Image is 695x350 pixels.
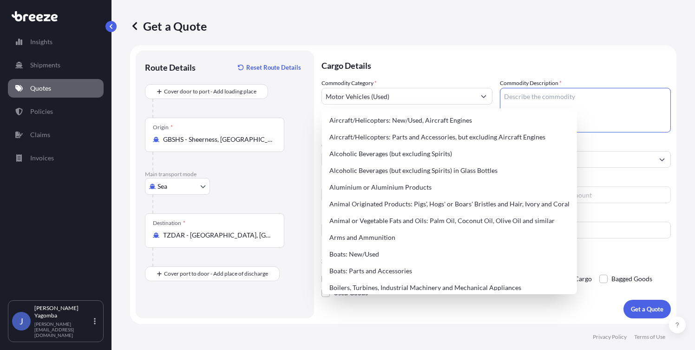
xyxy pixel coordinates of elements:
[164,269,268,278] span: Cover port to door - Add place of discharge
[34,321,92,338] p: [PERSON_NAME][EMAIL_ADDRESS][DOMAIN_NAME]
[500,177,671,185] span: Freight Cost
[153,124,173,131] div: Origin
[145,178,210,195] button: Select transport
[326,279,573,296] div: Boilers, Turbines, Industrial Machinery and Mechanical Appliances
[326,263,573,279] div: Boats: Parts and Accessories
[326,112,573,129] div: Aircraft/Helicopters: New/Used, Aircraft Engines
[20,317,23,326] span: J
[326,129,573,145] div: Aircraft/Helicopters: Parts and Accessories, but excluding Aircraft Engines
[163,135,273,144] input: Origin
[475,88,492,105] button: Show suggestions
[246,63,301,72] p: Reset Route Details
[8,102,104,121] a: Policies
[326,212,573,229] div: Animal or Vegetable Fats and Oils: Palm Oil, Coconut Oil, Olive Oil and similar
[321,212,368,222] label: Booking Reference
[322,88,475,105] input: Select a commodity type
[145,266,280,281] button: Cover port to door - Add place of discharge
[8,79,104,98] a: Quotes
[326,229,573,246] div: Arms and Ammunition
[34,304,92,319] p: [PERSON_NAME] Yagomba
[326,145,573,162] div: Alcoholic Beverages (but excluding Spirits)
[500,79,562,88] label: Commodity Description
[30,130,50,139] p: Claims
[30,60,60,70] p: Shipments
[593,333,627,341] a: Privacy Policy
[321,142,492,149] span: Commodity Value
[233,60,305,75] button: Reset Route Details
[321,186,492,203] button: LCL
[611,272,652,286] span: Bagged Goods
[326,196,573,212] div: Animal Originated Products: Pigs', Hogs' or Boars' Bristles and Hair, Ivory and Coral
[321,257,671,264] p: Special Conditions
[145,62,196,73] p: Route Details
[326,179,573,196] div: Aluminium or Aluminium Products
[500,151,654,168] input: Full name
[8,125,104,144] a: Claims
[145,84,268,99] button: Cover door to port - Add loading place
[145,171,305,178] p: Main transport mode
[30,37,52,46] p: Insights
[130,19,207,33] p: Get a Quote
[546,186,671,203] input: Enter amount
[30,153,54,163] p: Invoices
[654,151,670,168] button: Show suggestions
[164,87,256,96] span: Cover door to port - Add loading place
[30,84,51,93] p: Quotes
[153,219,185,227] div: Destination
[623,300,671,318] button: Get a Quote
[500,222,671,238] input: Enter name
[326,162,573,179] div: Alcoholic Beverages (but excluding Spirits) in Glass Bottles
[631,304,663,314] p: Get a Quote
[326,246,573,263] div: Boats: New/Used
[157,182,167,191] span: Sea
[163,231,273,240] input: Destination
[321,79,377,88] label: Commodity Category
[8,56,104,74] a: Shipments
[634,333,665,341] a: Terms of Use
[8,33,104,51] a: Insights
[321,51,671,79] p: Cargo Details
[30,107,53,116] p: Policies
[321,222,492,238] input: Your internal reference
[321,177,349,186] span: Load Type
[8,149,104,167] a: Invoices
